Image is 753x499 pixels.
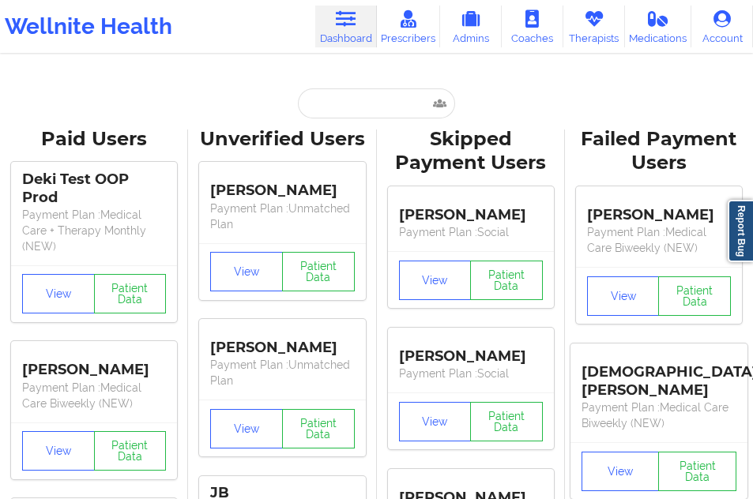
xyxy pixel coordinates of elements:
[576,127,742,176] div: Failed Payment Users
[582,400,736,431] p: Payment Plan : Medical Care Biweekly (NEW)
[94,274,167,313] button: Patient Data
[22,350,166,380] div: [PERSON_NAME]
[399,194,543,224] div: [PERSON_NAME]
[22,207,166,254] p: Payment Plan : Medical Care + Therapy Monthly (NEW)
[199,127,365,152] div: Unverified Users
[210,409,283,448] button: View
[22,274,95,313] button: View
[399,336,543,366] div: [PERSON_NAME]
[587,194,731,224] div: [PERSON_NAME]
[22,380,166,411] p: Payment Plan : Medical Care Biweekly (NEW)
[282,409,355,448] button: Patient Data
[587,276,660,316] button: View
[94,431,167,471] button: Patient Data
[658,276,731,316] button: Patient Data
[582,351,736,400] div: [DEMOGRAPHIC_DATA][PERSON_NAME]
[210,201,354,232] p: Payment Plan : Unmatched Plan
[315,6,377,47] a: Dashboard
[210,357,354,388] p: Payment Plan : Unmatched Plan
[470,402,543,441] button: Patient Data
[210,252,283,291] button: View
[399,366,543,381] p: Payment Plan : Social
[399,402,472,441] button: View
[22,171,166,207] div: Deki Test OOP Prod
[625,6,691,47] a: Medications
[691,6,753,47] a: Account
[587,224,731,256] p: Payment Plan : Medical Care Biweekly (NEW)
[210,171,354,201] div: [PERSON_NAME]
[399,224,543,240] p: Payment Plan : Social
[11,127,177,152] div: Paid Users
[22,431,95,471] button: View
[502,6,563,47] a: Coaches
[210,327,354,357] div: [PERSON_NAME]
[728,200,753,262] a: Report Bug
[440,6,502,47] a: Admins
[582,452,660,491] button: View
[377,6,440,47] a: Prescribers
[470,261,543,300] button: Patient Data
[563,6,625,47] a: Therapists
[399,261,472,300] button: View
[658,452,736,491] button: Patient Data
[282,252,355,291] button: Patient Data
[388,127,554,176] div: Skipped Payment Users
